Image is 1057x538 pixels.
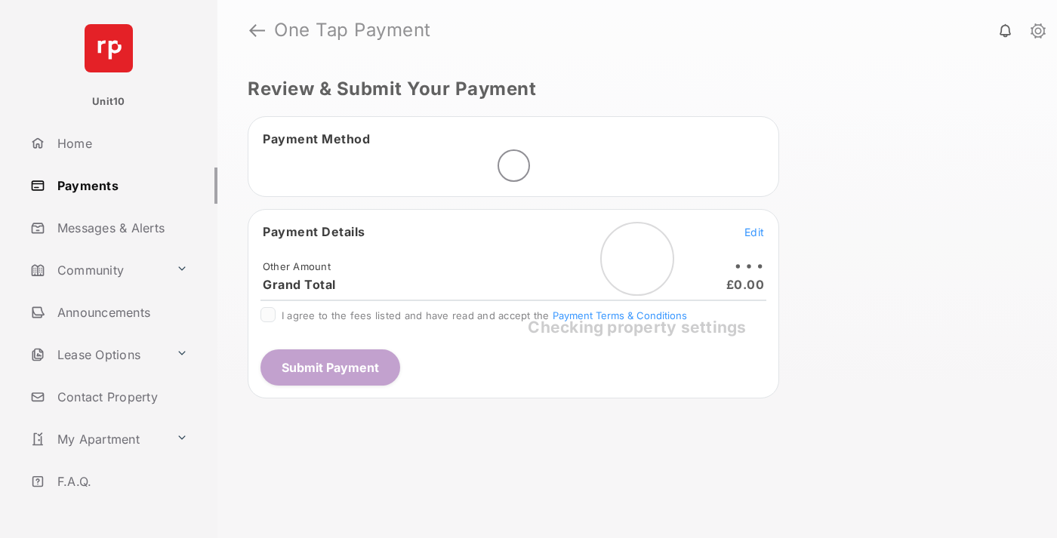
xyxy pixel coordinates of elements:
[24,379,217,415] a: Contact Property
[24,337,170,373] a: Lease Options
[24,252,170,288] a: Community
[528,318,746,337] span: Checking property settings
[24,210,217,246] a: Messages & Alerts
[24,463,217,500] a: F.A.Q.
[24,125,217,161] a: Home
[92,94,125,109] p: Unit10
[24,294,217,330] a: Announcements
[24,421,170,457] a: My Apartment
[24,168,217,204] a: Payments
[85,24,133,72] img: svg+xml;base64,PHN2ZyB4bWxucz0iaHR0cDovL3d3dy53My5vcmcvMjAwMC9zdmciIHdpZHRoPSI2NCIgaGVpZ2h0PSI2NC...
